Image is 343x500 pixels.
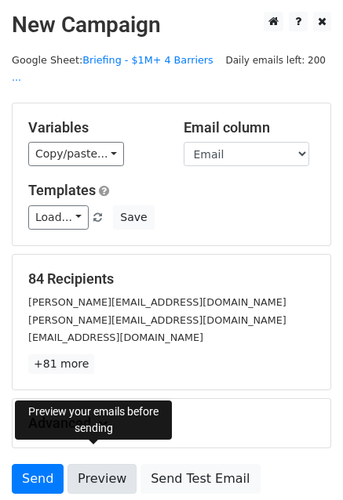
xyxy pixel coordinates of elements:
a: Load... [28,205,89,230]
h5: Email column [184,119,316,136]
a: Copy/paste... [28,142,124,166]
h5: 84 Recipients [28,270,315,288]
a: Send Test Email [140,464,260,494]
a: Preview [68,464,137,494]
small: [PERSON_NAME][EMAIL_ADDRESS][DOMAIN_NAME] [28,314,286,326]
button: Save [113,205,154,230]
small: [EMAIL_ADDRESS][DOMAIN_NAME] [28,332,203,343]
iframe: Chat Widget [265,425,343,500]
h5: Variables [28,119,160,136]
a: Daily emails left: 200 [220,54,331,66]
span: Daily emails left: 200 [220,52,331,69]
a: Send [12,464,64,494]
small: Google Sheet: [12,54,213,84]
div: Preview your emails before sending [15,400,172,440]
h2: New Campaign [12,12,331,38]
a: Briefing - $1M+ 4 Barriers ... [12,54,213,84]
a: +81 more [28,354,94,374]
a: Templates [28,182,96,198]
small: [PERSON_NAME][EMAIL_ADDRESS][DOMAIN_NAME] [28,296,286,308]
